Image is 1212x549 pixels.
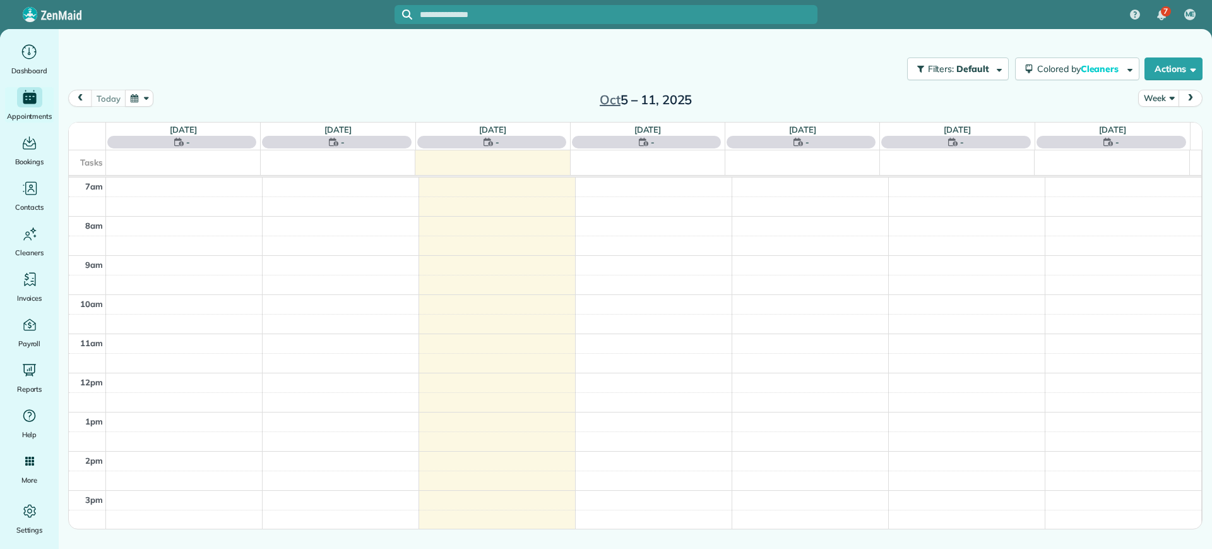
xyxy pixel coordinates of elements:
span: ME [1185,9,1195,20]
button: Week [1138,90,1179,107]
a: Appointments [5,87,54,123]
button: prev [68,90,92,107]
span: Contacts [15,201,44,214]
span: - [186,136,190,148]
a: Contacts [5,178,54,214]
span: 1pm [85,416,103,426]
button: Colored byCleaners [1015,57,1139,80]
button: next [1179,90,1203,107]
button: Focus search [395,9,412,20]
span: Oct [600,92,621,107]
a: Filters: Default [901,57,1009,80]
span: - [651,136,655,148]
a: [DATE] [944,124,971,135]
a: [DATE] [789,124,816,135]
span: Appointments [7,110,52,123]
div: 7 unread notifications [1148,1,1175,29]
a: Bookings [5,133,54,168]
span: Invoices [17,292,42,305]
span: 3pm [85,495,103,505]
span: Colored by [1037,63,1123,75]
a: [DATE] [170,124,197,135]
a: Payroll [5,315,54,350]
a: Help [5,406,54,441]
a: [DATE] [1099,124,1126,135]
span: 7 [1163,6,1168,16]
svg: Focus search [402,9,412,20]
span: Settings [16,524,43,536]
span: Bookings [15,155,44,168]
a: Invoices [5,269,54,305]
span: 2pm [85,455,103,466]
span: - [1115,136,1119,148]
span: Help [22,428,37,441]
h2: 5 – 11, 2025 [567,93,725,107]
a: [DATE] [634,124,662,135]
button: today [91,90,126,107]
span: Reports [17,383,42,395]
span: - [805,136,809,148]
span: Dashboard [11,64,47,77]
a: Cleaners [5,224,54,259]
span: Cleaners [15,246,44,259]
span: 7am [85,181,103,191]
a: Dashboard [5,42,54,77]
span: - [341,136,345,148]
span: Default [956,63,990,75]
a: [DATE] [324,124,352,135]
span: Filters: [928,63,954,75]
span: 11am [80,338,103,348]
span: - [496,136,499,148]
a: Reports [5,360,54,395]
span: 9am [85,260,103,270]
span: 8am [85,220,103,231]
button: Filters: Default [907,57,1009,80]
span: More [21,474,37,486]
a: Settings [5,501,54,536]
span: Tasks [80,157,103,167]
a: [DATE] [479,124,506,135]
span: - [960,136,964,148]
span: 10am [80,299,103,309]
button: Actions [1144,57,1203,80]
span: Cleaners [1081,63,1121,75]
span: 12pm [80,377,103,387]
span: Payroll [18,337,41,350]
